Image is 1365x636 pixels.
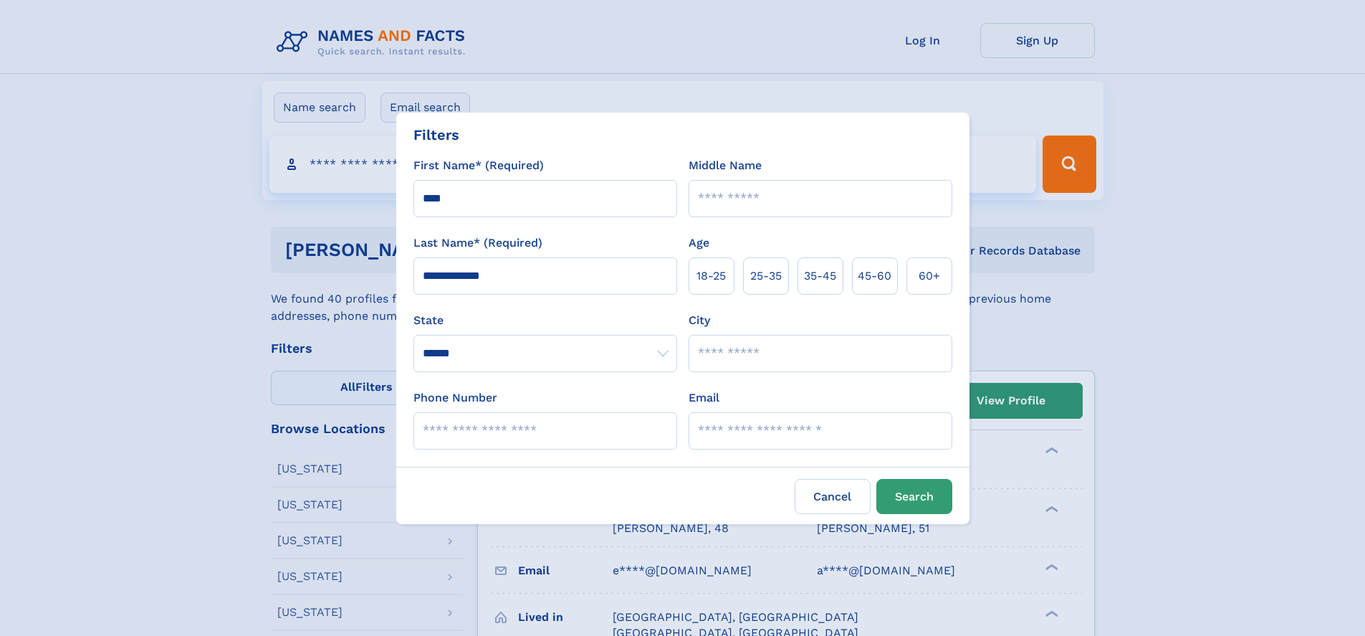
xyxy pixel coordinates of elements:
[689,234,709,252] label: Age
[876,479,952,514] button: Search
[413,157,544,174] label: First Name* (Required)
[804,267,836,285] span: 35‑45
[750,267,782,285] span: 25‑35
[919,267,940,285] span: 60+
[413,389,497,407] label: Phone Number
[413,124,459,146] div: Filters
[689,389,719,407] label: Email
[689,312,710,329] label: City
[413,312,677,329] label: State
[413,234,542,252] label: Last Name* (Required)
[858,267,891,285] span: 45‑60
[696,267,726,285] span: 18‑25
[689,157,762,174] label: Middle Name
[795,479,871,514] label: Cancel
